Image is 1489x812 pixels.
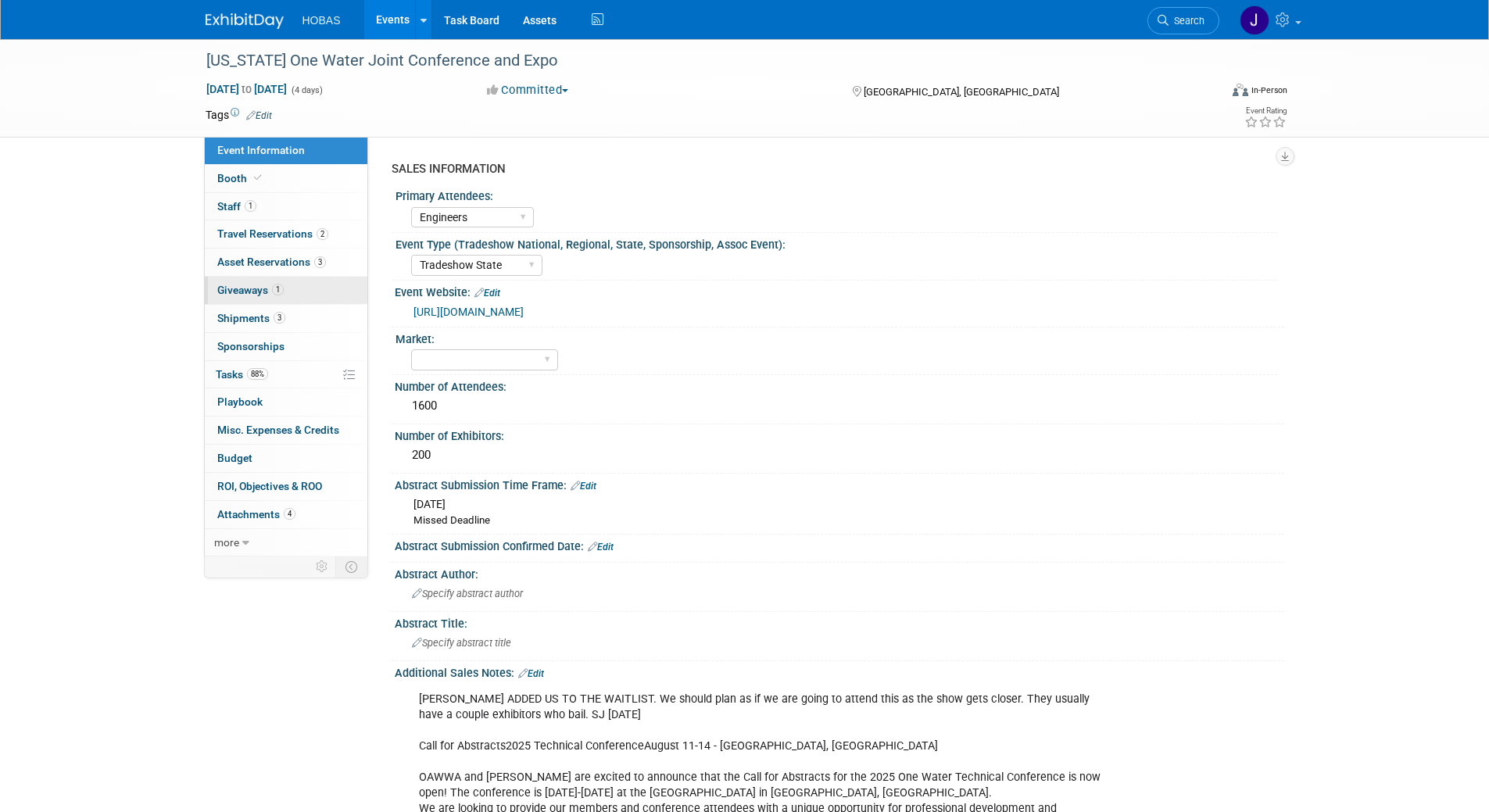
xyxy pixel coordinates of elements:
[571,481,596,492] a: Edit
[412,637,511,649] span: Specify abstract title
[864,86,1059,98] span: [GEOGRAPHIC_DATA], [GEOGRAPHIC_DATA]
[272,284,284,295] span: 1
[396,233,1277,252] div: Event Type (Tradeshow National, Regional, State, Sponsorship, Assoc Event):
[1240,5,1269,35] img: Jamie Coe
[395,612,1284,631] div: Abstract Title:
[201,47,1196,75] div: [US_STATE] One Water Joint Conference and Expo
[284,508,295,520] span: 4
[217,284,284,296] span: Giveaways
[395,424,1284,444] div: Number of Exhibitors:
[217,480,322,492] span: ROI, Objectives & ROO
[239,83,254,95] span: to
[205,277,367,304] a: Giveaways1
[395,661,1284,681] div: Additional Sales Notes:
[217,200,256,213] span: Staff
[335,556,367,577] td: Toggle Event Tabs
[413,513,1272,528] div: Missed Deadline
[395,474,1284,494] div: Abstract Submission Time Frame:
[217,508,295,520] span: Attachments
[412,588,523,599] span: Specify abstract author
[205,473,367,500] a: ROI, Objectives & ROO
[274,312,285,324] span: 3
[205,445,367,472] a: Budget
[217,144,305,156] span: Event Information
[314,256,326,268] span: 3
[246,110,272,121] a: Edit
[214,536,239,549] span: more
[396,184,1277,204] div: Primary Attendees:
[217,227,328,240] span: Travel Reservations
[217,340,285,352] span: Sponsorships
[1244,107,1287,115] div: Event Rating
[205,501,367,528] a: Attachments4
[217,172,265,184] span: Booth
[588,542,614,553] a: Edit
[1147,7,1219,34] a: Search
[217,312,285,324] span: Shipments
[395,535,1284,555] div: Abstract Submission Confirmed Date:
[217,424,339,436] span: Misc. Expenses & Credits
[205,220,367,248] a: Travel Reservations2
[1251,84,1287,96] div: In-Person
[205,193,367,220] a: Staff1
[1233,84,1248,96] img: Format-Inperson.png
[205,388,367,416] a: Playbook
[396,327,1277,347] div: Market:
[205,417,367,444] a: Misc. Expenses & Credits
[245,200,256,212] span: 1
[395,375,1284,395] div: Number of Attendees:
[205,137,367,164] a: Event Information
[206,13,284,29] img: ExhibitDay
[217,452,252,464] span: Budget
[290,85,323,95] span: (4 days)
[395,563,1284,582] div: Abstract Author:
[302,14,341,27] span: HOBAS
[205,249,367,276] a: Asset Reservations3
[206,107,272,123] td: Tags
[392,161,1272,177] div: SALES INFORMATION
[205,165,367,192] a: Booth
[1169,15,1204,27] span: Search
[205,529,367,556] a: more
[205,361,367,388] a: Tasks88%
[205,333,367,360] a: Sponsorships
[518,668,544,679] a: Edit
[395,281,1284,301] div: Event Website:
[247,368,268,380] span: 88%
[413,498,446,510] span: [DATE]
[309,556,336,577] td: Personalize Event Tab Strip
[1127,81,1288,105] div: Event Format
[474,288,500,299] a: Edit
[413,306,524,318] a: [URL][DOMAIN_NAME]
[216,368,268,381] span: Tasks
[205,305,367,332] a: Shipments3
[217,395,263,408] span: Playbook
[406,394,1272,418] div: 1600
[217,256,326,268] span: Asset Reservations
[254,173,262,182] i: Booth reservation complete
[206,82,288,96] span: [DATE] [DATE]
[317,228,328,240] span: 2
[406,443,1272,467] div: 200
[481,82,574,98] button: Committed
